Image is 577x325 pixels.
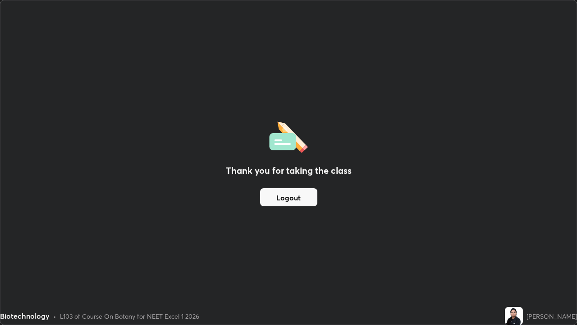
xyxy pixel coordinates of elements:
[260,188,317,206] button: Logout
[226,164,352,177] h2: Thank you for taking the class
[505,307,523,325] img: f7eccc8ec5de4befb7241ed3494b9f8e.jpg
[269,119,308,153] img: offlineFeedback.1438e8b3.svg
[53,311,56,321] div: •
[527,311,577,321] div: [PERSON_NAME]
[60,311,199,321] div: L103 of Course On Botany for NEET Excel 1 2026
